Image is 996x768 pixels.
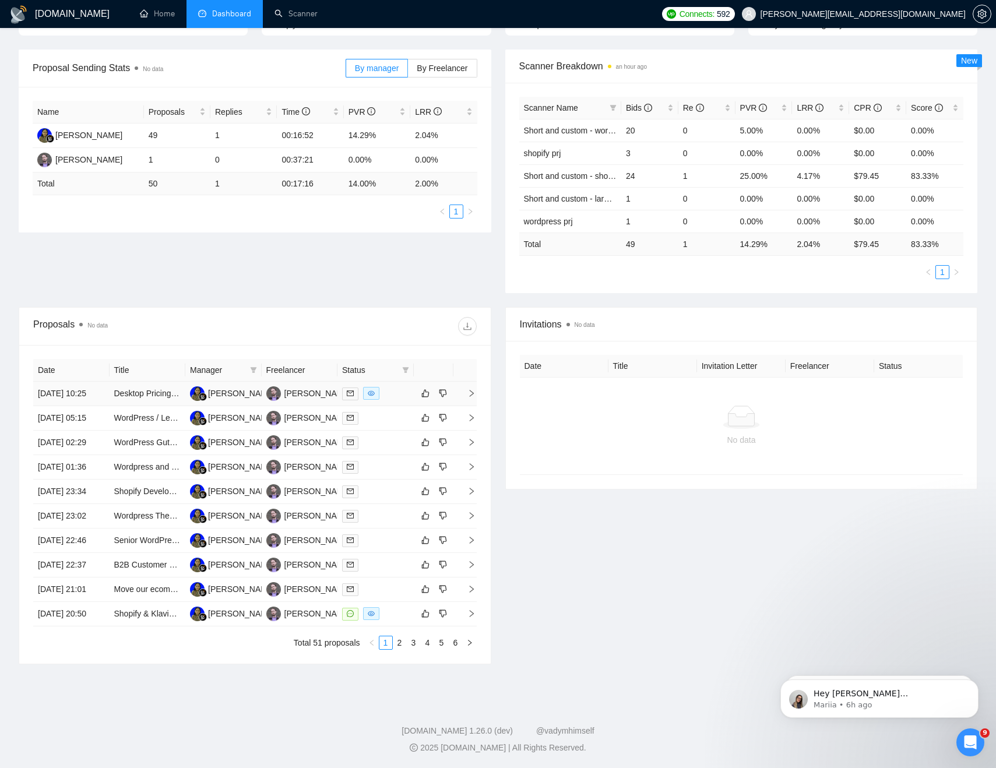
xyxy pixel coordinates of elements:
[266,486,351,495] a: AS[PERSON_NAME]
[524,126,644,135] a: Short and custom - wordpress prj
[190,413,275,422] a: AA[PERSON_NAME]
[266,510,351,520] a: AS[PERSON_NAME]
[393,636,406,649] a: 2
[199,417,207,425] img: gigradar-bm.png
[190,535,275,544] a: AA[PERSON_NAME]
[344,172,410,195] td: 14.00 %
[144,148,210,172] td: 1
[37,130,122,139] a: AA[PERSON_NAME]
[925,269,932,276] span: left
[717,8,730,20] span: 592
[953,269,960,276] span: right
[421,389,430,398] span: like
[190,461,275,471] a: AA[PERSON_NAME]
[906,119,963,142] td: 0.00%
[410,148,477,172] td: 0.00%
[418,509,432,523] button: like
[520,317,963,332] span: Invitations
[76,20,97,29] span: 100%
[439,536,447,545] span: dislike
[266,386,281,401] img: AS
[266,411,281,425] img: AS
[519,59,964,73] span: Scanner Breakdown
[524,171,632,181] a: Short and custom - shopify prj
[277,148,343,172] td: 00:37:21
[190,437,275,446] a: AA[PERSON_NAME]
[626,103,652,112] span: Bids
[199,540,207,548] img: gigradar-bm.png
[683,103,704,112] span: Re
[980,728,990,738] span: 9
[792,119,849,142] td: 0.00%
[37,154,122,164] a: AS[PERSON_NAME]
[284,583,351,596] div: [PERSON_NAME]
[735,119,793,142] td: 5.00%
[379,636,393,650] li: 1
[436,558,450,572] button: dislike
[621,119,678,142] td: 20
[190,607,205,621] img: AA
[616,64,647,70] time: an hour ago
[266,437,351,446] a: AS[PERSON_NAME]
[266,435,281,450] img: AS
[190,484,205,499] img: AA
[140,9,175,19] a: homeHome
[439,560,447,569] span: dislike
[524,194,631,203] a: Short and custom - laravel prj
[302,107,310,115] span: info-circle
[208,534,275,547] div: [PERSON_NAME]
[436,435,450,449] button: dislike
[266,584,351,593] a: AS[PERSON_NAME]
[621,164,678,187] td: 24
[46,135,54,143] img: gigradar-bm.png
[266,484,281,499] img: AS
[321,20,344,29] span: 2.00%
[921,265,935,279] button: left
[745,10,753,18] span: user
[418,607,432,621] button: like
[266,582,281,597] img: AS
[421,636,434,649] a: 4
[735,232,793,255] td: 14.29 %
[621,142,678,164] td: 3
[190,435,205,450] img: AA
[906,187,963,210] td: 0.00%
[190,509,205,523] img: AA
[524,217,573,226] a: wordpress prj
[418,435,432,449] button: like
[210,148,277,172] td: 0
[347,512,354,519] span: mail
[921,265,935,279] li: Previous Page
[735,164,793,187] td: 25.00%
[949,265,963,279] li: Next Page
[463,205,477,219] button: right
[449,636,463,650] li: 6
[459,322,476,331] span: download
[114,438,421,447] a: WordPress Gutenberg Developer to Complete Community Website (Figma Provided)
[436,509,450,523] button: dislike
[199,491,207,499] img: gigradar-bm.png
[199,589,207,597] img: gigradar-bm.png
[421,584,430,594] span: like
[210,101,277,124] th: Replies
[418,582,432,596] button: like
[210,172,277,195] td: 1
[763,655,996,737] iframe: Intercom notifications message
[436,607,450,621] button: dislike
[266,559,351,569] a: AS[PERSON_NAME]
[349,107,376,117] span: PVR
[849,210,906,232] td: $0.00
[586,20,591,29] span: --
[284,558,351,571] div: [PERSON_NAME]
[55,153,122,166] div: [PERSON_NAME]
[347,561,354,568] span: mail
[208,485,275,498] div: [PERSON_NAME]
[735,210,793,232] td: 0.00%
[421,438,430,447] span: like
[439,511,447,520] span: dislike
[208,558,275,571] div: [PERSON_NAME]
[199,564,207,572] img: gigradar-bm.png
[114,487,192,496] a: Shopify Development
[849,164,906,187] td: $79.45
[199,613,207,621] img: gigradar-bm.png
